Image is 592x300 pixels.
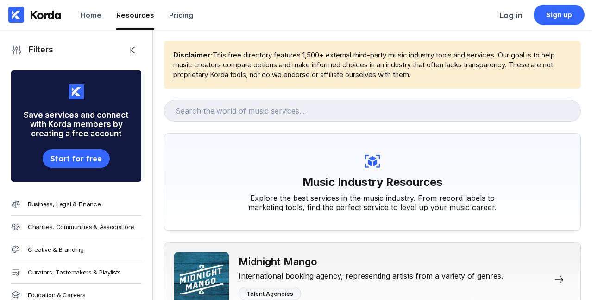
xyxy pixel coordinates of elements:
b: Disclaimer: [173,51,213,59]
div: Filters [22,45,53,56]
a: Business, Legal & Finance [11,193,141,216]
div: This free directory features 1,500+ external third-party music industry tools and services. Our g... [173,50,572,79]
div: Sign up [546,10,573,19]
div: Log in [499,11,523,20]
a: Curators, Tastemakers & Playlists [11,261,141,284]
div: Talent Agencies [246,290,293,297]
button: Start for free [43,149,109,168]
input: Search the world of music services... [164,100,581,122]
div: Home [81,11,101,19]
div: Explore the best services in the music industry. From record labels to marketing tools, find the ... [233,193,511,212]
div: Save services and connect with Korda members by creating a free account [11,99,141,149]
div: Curators, Tastemakers & Playlists [28,268,121,276]
div: Pricing [169,11,193,19]
div: Business, Legal & Finance [28,200,101,208]
div: Education & Careers [28,291,85,299]
div: Start for free [50,154,101,163]
div: Midnight Mango [239,255,503,268]
div: Resources [116,11,154,19]
div: Creative & Branding [28,246,83,253]
a: Sign up [534,5,585,25]
a: Charities, Communities & Associations [11,216,141,238]
a: Creative & Branding [11,238,141,261]
div: International booking agency, representing artists from a variety of genres. [239,268,503,281]
h1: Music Industry Resources [302,171,442,193]
div: Korda [30,8,61,22]
div: Charities, Communities & Associations [28,223,135,230]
